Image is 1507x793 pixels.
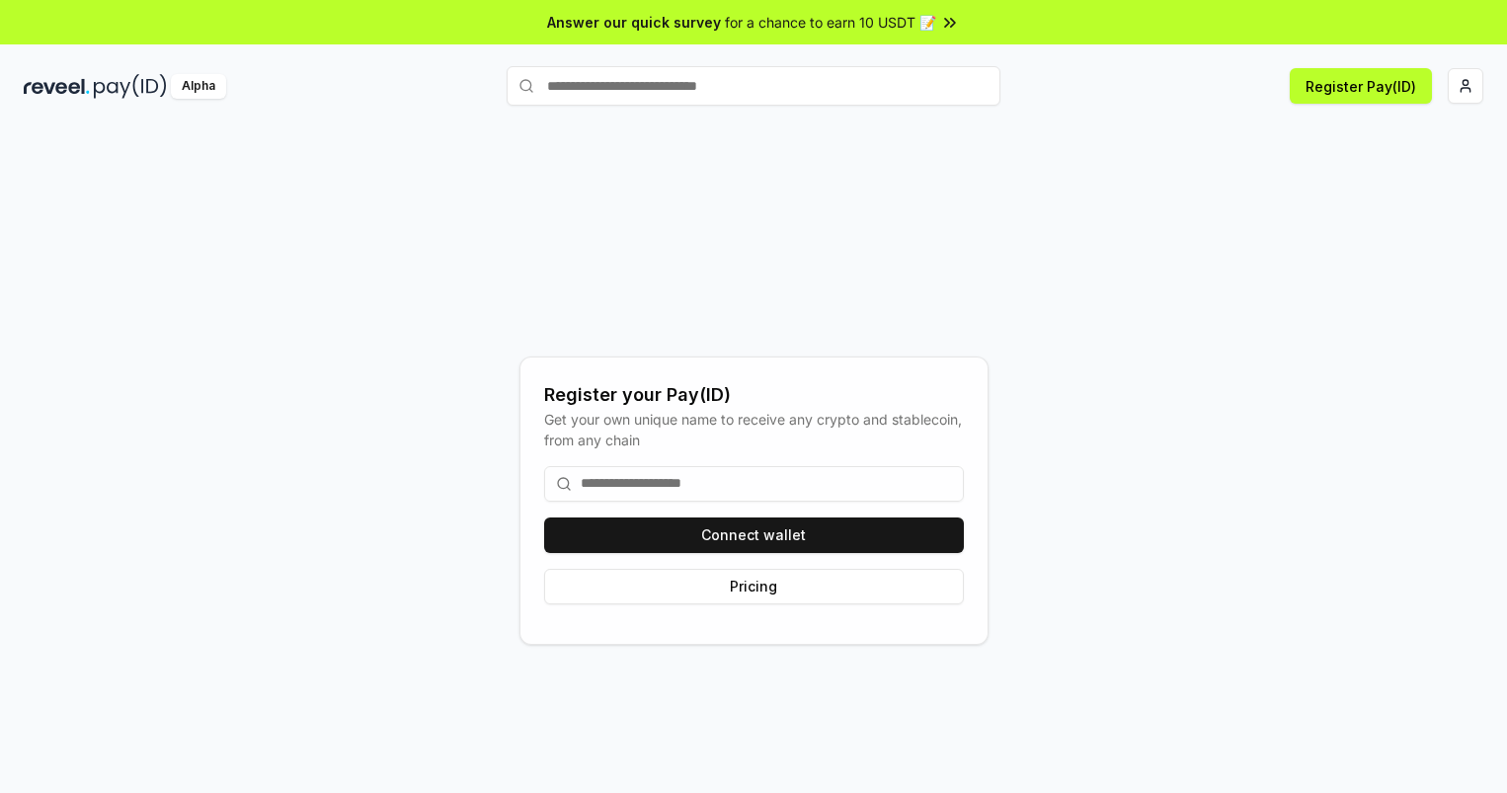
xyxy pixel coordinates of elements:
img: pay_id [94,74,167,99]
span: for a chance to earn 10 USDT 📝 [725,12,936,33]
button: Connect wallet [544,517,964,553]
button: Register Pay(ID) [1290,68,1432,104]
div: Get your own unique name to receive any crypto and stablecoin, from any chain [544,409,964,450]
div: Alpha [171,74,226,99]
img: reveel_dark [24,74,90,99]
span: Answer our quick survey [547,12,721,33]
button: Pricing [544,569,964,604]
div: Register your Pay(ID) [544,381,964,409]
